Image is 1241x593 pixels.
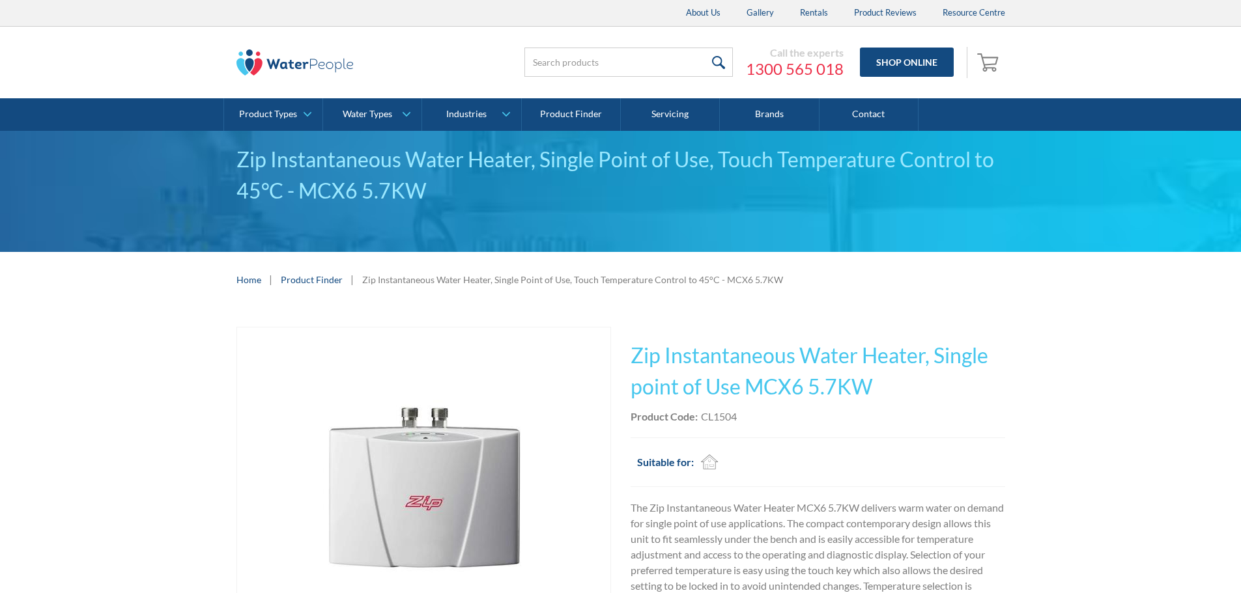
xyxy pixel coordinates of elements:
div: | [268,271,274,287]
a: Home [236,273,261,286]
div: Zip Instantaneous Water Heater, Single Point of Use, Touch Temperature Control to 45°C - MCX6 5.7KW [236,144,1005,206]
a: Brands [720,98,819,131]
a: Industries [422,98,521,131]
img: shopping cart [977,51,1002,72]
a: Water Types [323,98,421,131]
div: Call the experts [746,46,844,59]
img: The Water People [236,49,354,76]
h2: Suitable for: [637,454,694,470]
div: Zip Instantaneous Water Heater, Single Point of Use, Touch Temperature Control to 45°C - MCX6 5.7KW [362,273,783,286]
input: Search products [524,48,733,77]
a: Open cart [974,47,1005,78]
h1: Zip Instantaneous Water Heater, Single point of Use MCX6 5.7KW [631,340,1005,402]
a: Shop Online [860,48,954,77]
a: Product Types [224,98,322,131]
div: Water Types [343,109,392,120]
a: Product Finder [522,98,621,131]
strong: Product Code: [631,410,698,422]
a: Product Finder [281,273,343,286]
a: Servicing [621,98,720,131]
div: | [349,271,356,287]
a: Contact [820,98,919,131]
div: CL1504 [701,409,737,424]
div: Product Types [239,109,297,120]
div: Industries [446,109,487,120]
a: 1300 565 018 [746,59,844,79]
